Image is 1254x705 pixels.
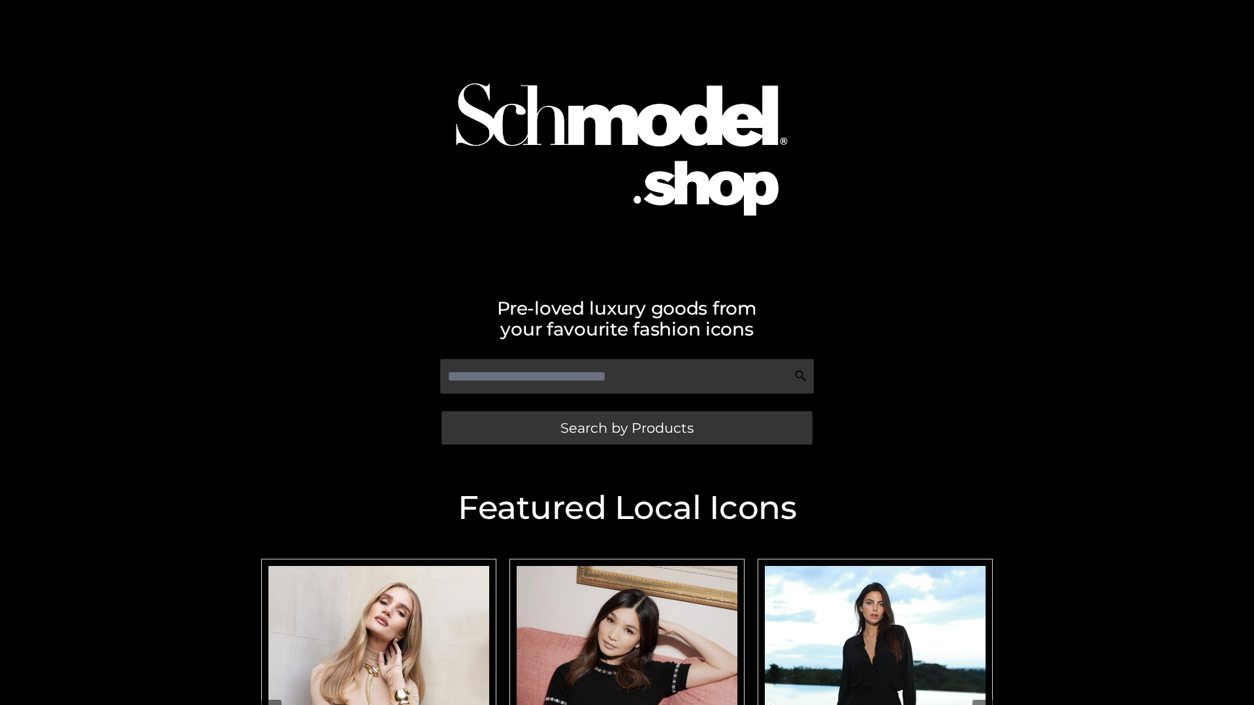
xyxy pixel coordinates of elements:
span: Search by Products [560,421,694,435]
h2: Featured Local Icons​ [255,492,999,524]
a: Search by Products [442,411,812,445]
img: Search Icon [794,369,807,383]
h2: Pre-loved luxury goods from your favourite fashion icons [255,298,999,339]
